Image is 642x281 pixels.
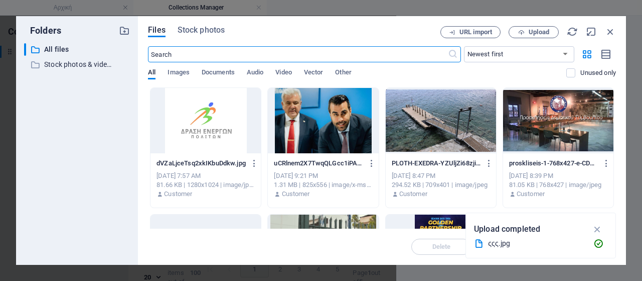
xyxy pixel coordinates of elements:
span: Video [275,66,291,80]
p: Folders [24,24,61,37]
p: Stock photos & videos [44,59,111,70]
p: proskliseis-1-768x427-e-CDgFdTbTAs8PHTPV5BTg.jpg [509,159,598,168]
p: Customer [399,190,427,199]
span: URL import [459,29,492,35]
p: Displays only files that are not in use on the website. Files added during this session can still... [580,68,616,77]
div: ​ [24,43,26,56]
span: All [148,66,155,80]
button: URL import [440,26,501,38]
p: dVZaLjceTsq2xkIKbuDdkw.jpg [156,159,246,168]
span: Vector [304,66,324,80]
div: 1.31 MB | 825x556 | image/x-ms-bmp [274,180,372,190]
span: Audio [247,66,263,80]
div: [DATE] 9:21 PM [274,171,372,180]
p: PLOTH-EXEDRA-YZUljZi68zjiKE8VZevf4A.jpg [392,159,481,168]
i: Minimize [586,26,597,37]
span: Upload [529,29,549,35]
div: [DATE] 8:47 PM [392,171,490,180]
div: 294.52 KB | 709x401 | image/jpeg [392,180,490,190]
i: Close [605,26,616,37]
button: Upload [509,26,559,38]
div: [DATE] 7:57 AM [156,171,255,180]
span: Stock photos [178,24,225,36]
span: Other [335,66,351,80]
p: Customer [282,190,310,199]
span: Documents [202,66,235,80]
span: Images [168,66,190,80]
p: All files [44,44,111,55]
input: Search [148,46,447,62]
div: 81.66 KB | 1280x1024 | image/jpeg [156,180,255,190]
i: Reload [567,26,578,37]
div: Stock photos & videos [24,58,130,71]
div: [DATE] 8:39 PM [509,171,607,180]
i: Create new folder [119,25,130,36]
p: Customer [164,190,192,199]
p: Customer [517,190,545,199]
p: Upload completed [474,223,540,236]
div: 81.05 KB | 768x427 | image/jpeg [509,180,607,190]
span: Files [148,24,166,36]
p: uCRlnem2X7TwqQLGcc1iPA.bmp [274,159,363,168]
div: Stock photos & videos [24,58,112,71]
div: ςςς.jpg [488,238,585,249]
